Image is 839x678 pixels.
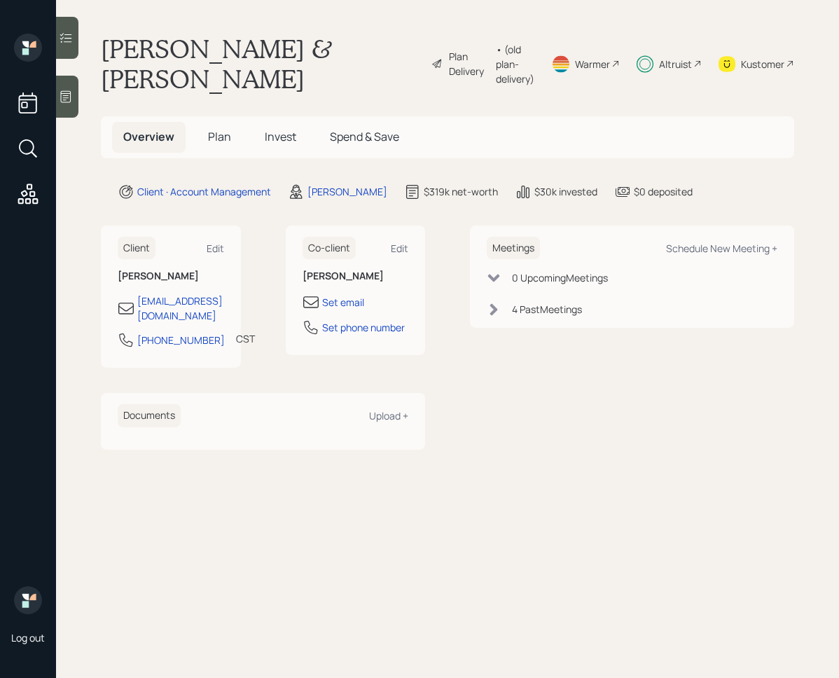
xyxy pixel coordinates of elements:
[123,129,174,144] span: Overview
[265,129,296,144] span: Invest
[512,270,608,285] div: 0 Upcoming Meeting s
[534,184,597,199] div: $30k invested
[303,237,356,260] h6: Co-client
[137,333,225,347] div: [PHONE_NUMBER]
[118,270,224,282] h6: [PERSON_NAME]
[424,184,498,199] div: $319k net-worth
[741,57,784,71] div: Kustomer
[137,293,224,323] div: [EMAIL_ADDRESS][DOMAIN_NAME]
[236,331,255,346] div: CST
[303,270,409,282] h6: [PERSON_NAME]
[118,237,155,260] h6: Client
[369,409,408,422] div: Upload +
[322,320,405,335] div: Set phone number
[11,631,45,644] div: Log out
[449,49,489,78] div: Plan Delivery
[330,129,399,144] span: Spend & Save
[207,242,224,255] div: Edit
[14,586,42,614] img: retirable_logo.png
[512,302,582,317] div: 4 Past Meeting s
[118,404,181,427] h6: Documents
[666,242,777,255] div: Schedule New Meeting +
[208,129,231,144] span: Plan
[634,184,693,199] div: $0 deposited
[322,295,364,310] div: Set email
[496,42,534,86] div: • (old plan-delivery)
[659,57,692,71] div: Altruist
[575,57,610,71] div: Warmer
[391,242,408,255] div: Edit
[487,237,540,260] h6: Meetings
[307,184,387,199] div: [PERSON_NAME]
[101,34,420,94] h1: [PERSON_NAME] & [PERSON_NAME]
[137,184,271,199] div: Client · Account Management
